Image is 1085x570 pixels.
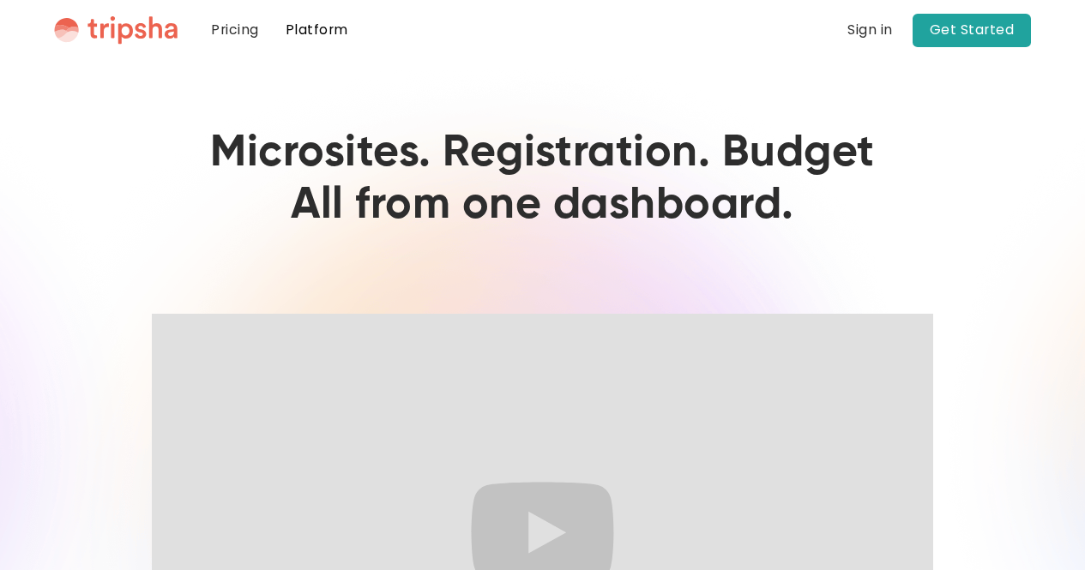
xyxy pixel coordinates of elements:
[913,14,1030,47] a: Get Started
[54,15,178,45] a: home
[847,23,892,37] div: Sign in
[54,15,178,45] img: Tripsha Logo
[210,128,875,234] h1: Microsites. Registration. Budget All from one dashboard.
[847,20,892,39] a: Sign in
